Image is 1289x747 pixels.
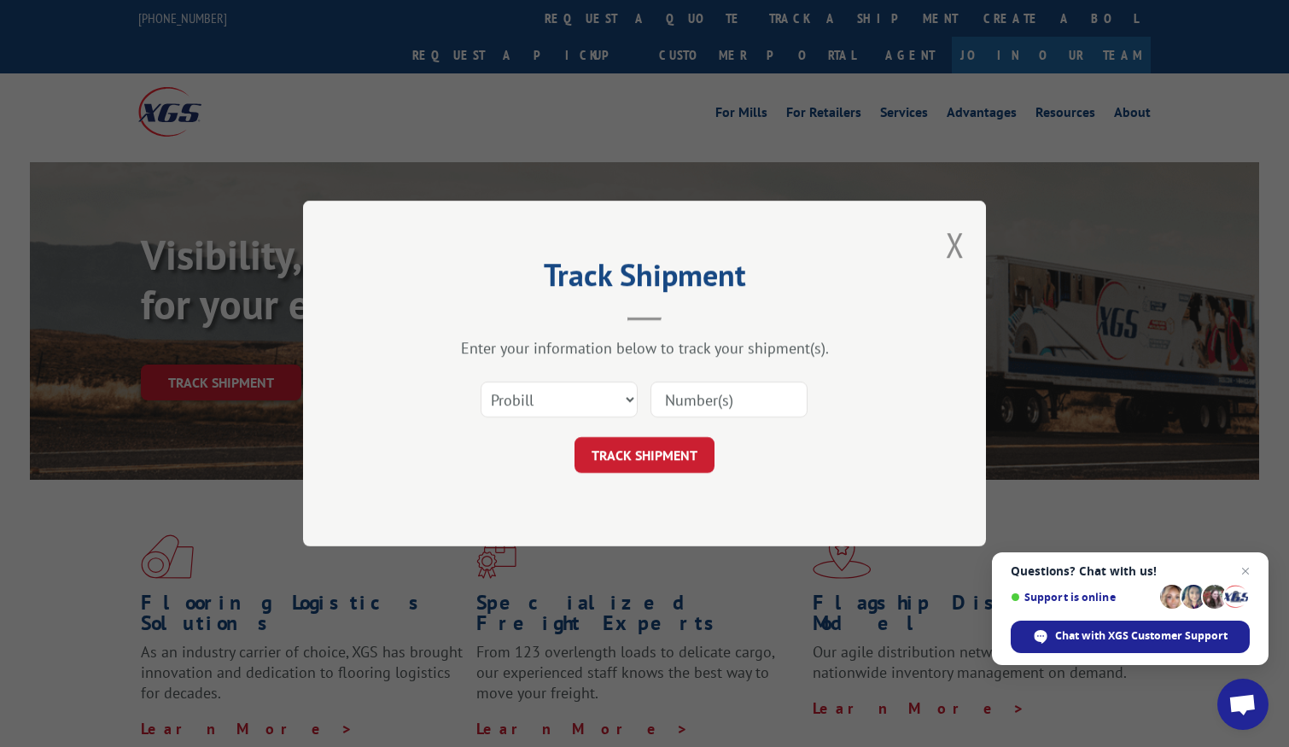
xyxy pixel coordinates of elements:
[1011,564,1250,578] span: Questions? Chat with us!
[575,437,714,473] button: TRACK SHIPMENT
[388,338,901,358] div: Enter your information below to track your shipment(s).
[1217,679,1269,730] div: Open chat
[1055,628,1228,644] span: Chat with XGS Customer Support
[1011,591,1154,604] span: Support is online
[1011,621,1250,653] div: Chat with XGS Customer Support
[388,263,901,295] h2: Track Shipment
[1235,561,1256,581] span: Close chat
[650,382,808,417] input: Number(s)
[946,222,965,267] button: Close modal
